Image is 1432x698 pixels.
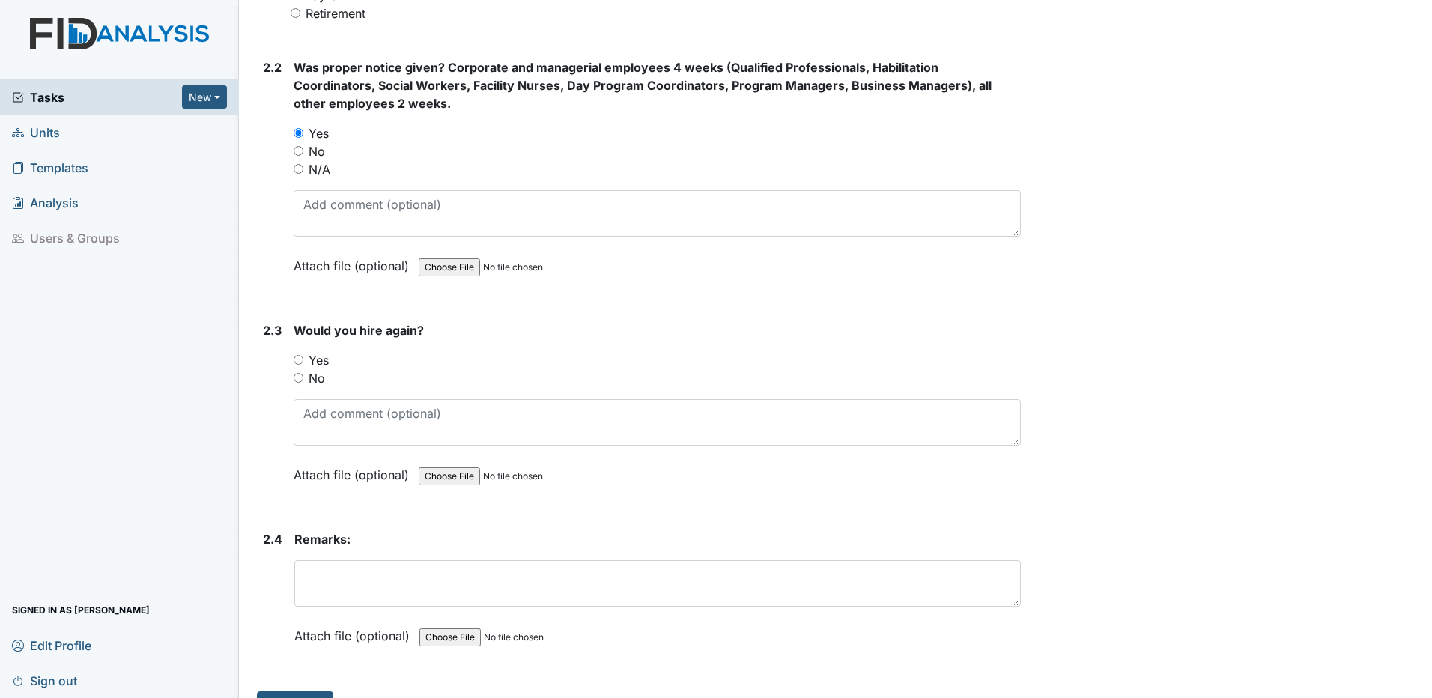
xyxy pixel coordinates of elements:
span: Signed in as [PERSON_NAME] [12,598,150,622]
label: Attach file (optional) [294,249,415,275]
label: Yes [309,124,329,142]
label: 2.3 [263,321,282,339]
span: Remarks: [294,532,351,547]
input: Yes [294,355,303,365]
input: Yes [294,128,303,138]
label: Attach file (optional) [294,458,415,484]
input: Retirement [291,8,300,18]
a: Tasks [12,88,182,106]
label: N/A [309,160,330,178]
label: Attach file (optional) [294,619,416,645]
label: 2.2 [263,58,282,76]
span: Units [12,121,60,144]
input: No [294,373,303,383]
input: No [294,146,303,156]
label: Yes [309,351,329,369]
span: Templates [12,156,88,179]
span: Would you hire again? [294,323,424,338]
input: N/A [294,164,303,174]
label: 2.4 [263,530,282,548]
label: No [309,142,325,160]
span: Was proper notice given? Corporate and managerial employees 4 weeks (Qualified Professionals, Hab... [294,60,992,111]
button: New [182,85,227,109]
span: Sign out [12,669,77,692]
span: Analysis [12,191,79,214]
label: No [309,369,325,387]
span: Edit Profile [12,634,91,657]
label: Retirement [306,4,365,22]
